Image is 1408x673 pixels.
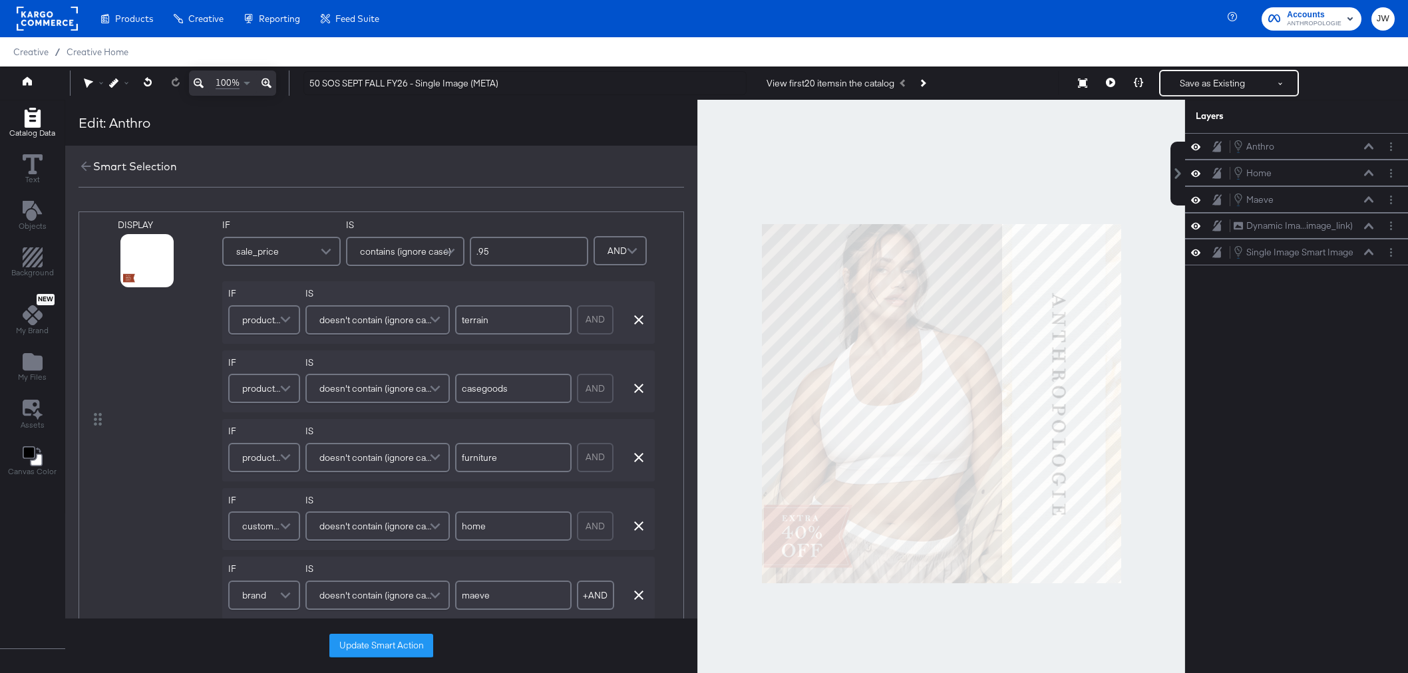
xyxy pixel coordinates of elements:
span: product_type [242,309,282,331]
span: Canvas Color [8,466,57,477]
label: IF [222,219,341,231]
div: AND [577,305,614,335]
span: sale_price [236,240,279,263]
input: Enter value [455,511,572,541]
span: contains (ignore case) [360,240,451,263]
button: Layer Options [1384,166,1398,180]
button: Layer Options [1384,140,1398,154]
span: Objects [19,221,47,231]
span: product_type [242,377,282,400]
span: New [37,295,55,304]
span: doesn't contain (ignore case) [319,446,432,469]
label: IF [228,287,300,300]
button: Home [1233,166,1272,180]
button: Add Rectangle [3,245,62,283]
button: Layer Options [1384,219,1398,233]
button: Dynamic Ima...image_link) [1233,219,1353,233]
button: Anthro [1233,139,1275,154]
label: IF [228,494,300,507]
div: Dynamic Ima...image_link) [1246,219,1353,232]
div: Single Image Smart Image [1246,246,1353,259]
label: IS [305,494,450,507]
span: doesn't contain (ignore case) [319,309,432,331]
span: Catalog Data [9,128,55,138]
input: Enter value [470,237,588,266]
span: product_type [242,446,282,469]
span: Text [25,174,40,185]
span: custom_label_4 [242,515,282,537]
span: AND [608,239,627,262]
button: Text [15,151,51,189]
label: IS [305,287,450,300]
button: AccountsANTHROPOLOGIE [1262,7,1361,31]
button: +AND [577,581,614,610]
span: Creative [188,13,224,24]
button: Layer Options [1384,245,1398,259]
label: IS [346,219,464,231]
label: IF [228,356,300,369]
div: HomeLayer Options [1185,160,1408,186]
label: IF [228,425,300,438]
span: Background [11,267,54,278]
button: Layer Options [1384,193,1398,207]
span: Products [115,13,153,24]
div: AnthroLayer Options [1185,133,1408,160]
button: Maeve [1233,192,1274,207]
label: IS [305,425,450,438]
span: doesn't contain (ignore case) [319,515,432,537]
button: Single Image Smart Image [1233,245,1354,259]
button: Add Rectangle [1,104,63,142]
button: Update Smart Action [329,634,433,658]
button: Next Product [913,71,932,95]
span: Accounts [1287,8,1341,22]
input: Enter value [455,443,572,472]
button: Add Files [10,349,55,387]
span: Reporting [259,13,300,24]
input: Enter value [455,374,572,403]
input: Enter value [455,581,572,610]
div: Dynamic Ima...image_link)Layer Options [1185,213,1408,239]
span: My Brand [16,325,49,336]
button: NewMy Brand [8,291,57,340]
a: Creative Home [67,47,128,57]
span: Creative [13,47,49,57]
button: Assets [13,396,53,434]
span: brand [242,584,266,606]
span: doesn't contain (ignore case) [319,377,432,400]
span: doesn't contain (ignore case) [319,584,432,606]
input: Enter value [455,305,572,335]
span: JW [1377,11,1389,27]
div: MaeveLayer Options [1185,186,1408,213]
label: IS [305,563,450,575]
span: ANTHROPOLOGIE [1287,19,1341,29]
div: AND [577,443,614,472]
button: Save as Existing [1160,71,1264,95]
span: My Files [18,372,47,382]
span: Assets [21,420,45,430]
span: Feed Suite [335,13,379,24]
div: AND [577,511,614,541]
button: JW [1371,7,1395,31]
span: 100% [216,76,240,89]
div: AND [577,374,614,403]
div: DISPLAY [118,219,194,290]
span: / [49,47,67,57]
div: Single Image Smart ImageLayer Options [1185,239,1408,265]
div: View first 20 items in the catalog [767,77,894,90]
label: IS [305,356,450,369]
button: Add Text [11,198,55,235]
div: Home [1246,167,1272,180]
div: Maeve [1246,194,1274,206]
label: IF [228,563,300,575]
div: Layers [1196,110,1331,122]
div: Edit: Anthro [79,113,150,132]
div: Anthro [1246,140,1274,153]
div: Smart Selection [93,159,177,174]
